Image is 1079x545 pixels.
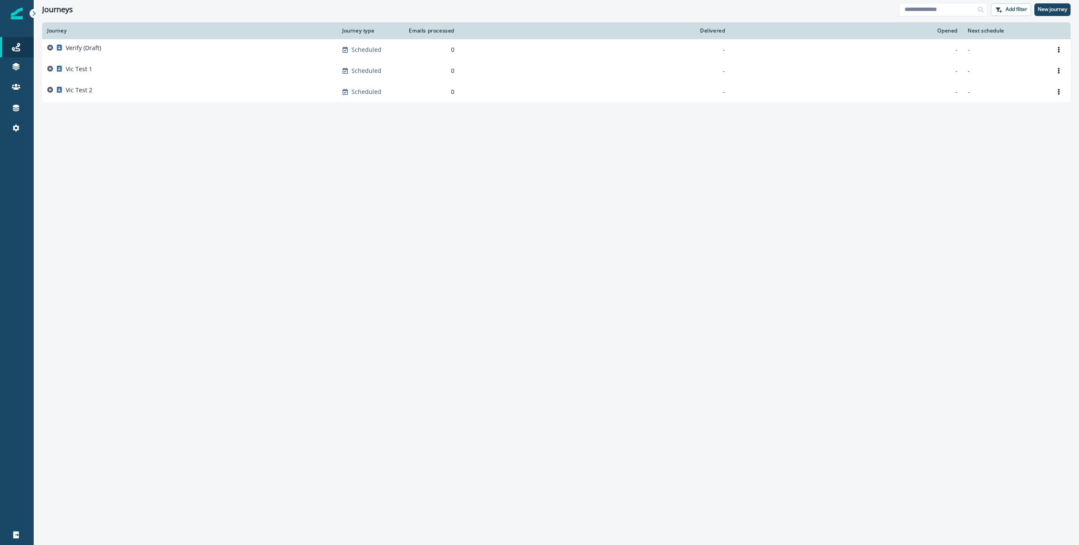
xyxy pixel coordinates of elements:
div: 0 [405,67,454,75]
a: Verify (Draft)Scheduled0---Options [42,39,1071,60]
div: Journey [47,27,332,34]
div: Opened [735,27,958,34]
button: New journey [1034,3,1071,16]
button: Options [1052,85,1066,98]
div: Next schedule [968,27,1042,34]
div: - [735,88,958,96]
div: 0 [405,45,454,54]
p: New journey [1038,6,1067,12]
div: Delivered [464,27,725,34]
div: - [735,45,958,54]
p: Scheduled [352,45,381,54]
div: Emails processed [405,27,454,34]
button: Options [1052,64,1066,77]
button: Add filter [991,3,1031,16]
p: Vic Test 1 [66,65,92,73]
p: - [968,67,1042,75]
a: Vic Test 2Scheduled0---Options [42,81,1071,102]
h1: Journeys [42,5,73,14]
div: - [464,45,725,54]
div: Journey type [342,27,395,34]
div: - [464,88,725,96]
p: Scheduled [352,88,381,96]
p: - [968,88,1042,96]
button: Options [1052,43,1066,56]
img: Inflection [11,8,23,19]
p: Vic Test 2 [66,86,92,94]
a: Vic Test 1Scheduled0---Options [42,60,1071,81]
p: - [968,45,1042,54]
p: Add filter [1006,6,1027,12]
div: - [464,67,725,75]
div: - [735,67,958,75]
p: Scheduled [352,67,381,75]
p: Verify (Draft) [66,44,101,52]
div: 0 [405,88,454,96]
